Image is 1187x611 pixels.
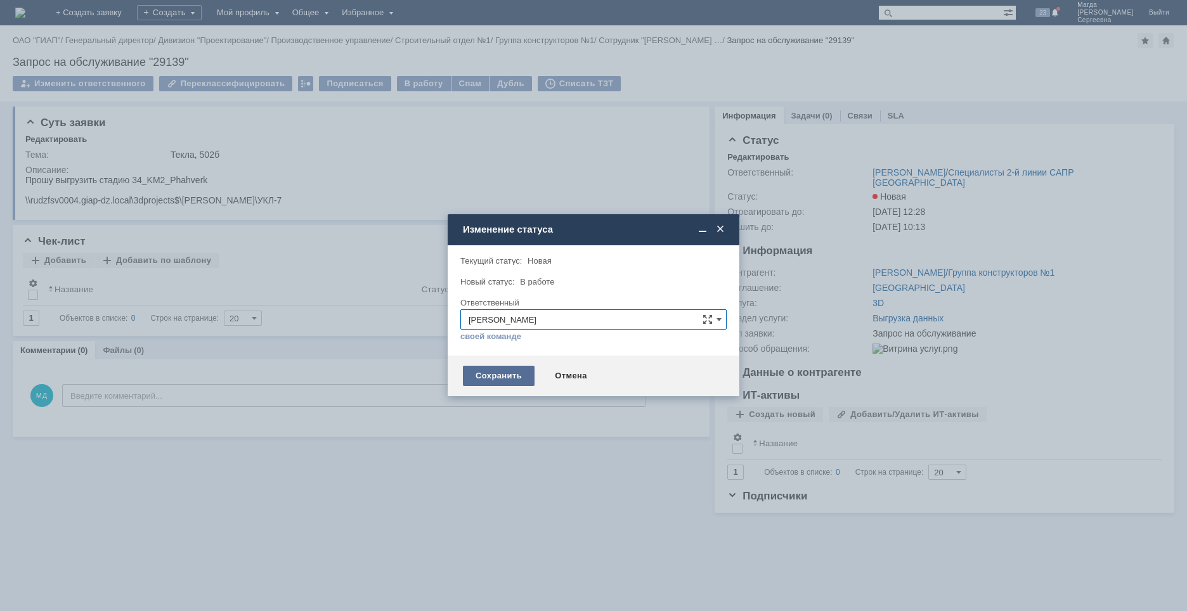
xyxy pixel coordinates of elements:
a: своей команде [460,331,521,342]
div: Ответственный [460,299,724,307]
label: Новый статус: [460,277,515,286]
span: Закрыть [714,224,727,235]
div: Изменение статуса [463,224,727,235]
span: Свернуть (Ctrl + M) [696,224,709,235]
span: В работе [520,277,554,286]
span: Новая [528,256,552,266]
label: Текущий статус: [460,256,522,266]
span: Сложная форма [703,314,713,325]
